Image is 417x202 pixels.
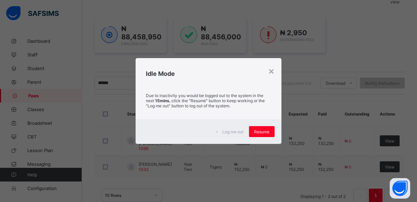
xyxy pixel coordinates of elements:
[155,98,169,103] strong: 15mins
[146,93,271,108] p: Due to inactivity you would be logged out to the system in the next , click the "Resume" button t...
[222,129,244,134] span: Log me out
[254,129,269,134] span: Resume
[390,178,410,199] button: Open asap
[268,65,275,77] div: ×
[146,70,271,77] h2: Idle Mode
